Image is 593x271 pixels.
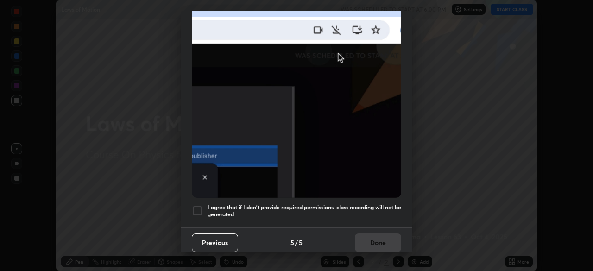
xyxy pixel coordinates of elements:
h4: 5 [299,238,303,247]
button: Previous [192,233,238,252]
h4: / [295,238,298,247]
h4: 5 [290,238,294,247]
h5: I agree that if I don't provide required permissions, class recording will not be generated [208,204,401,218]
